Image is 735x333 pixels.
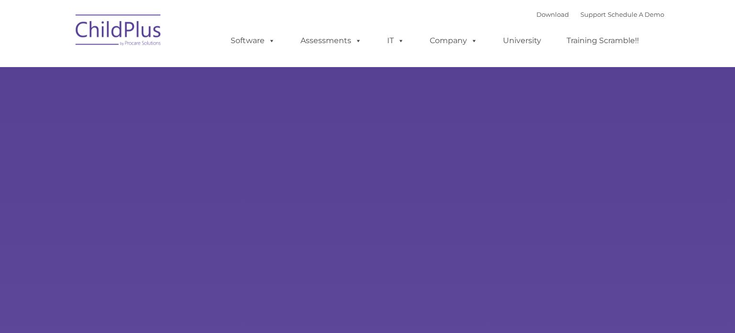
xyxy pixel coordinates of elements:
[221,31,285,50] a: Software
[493,31,551,50] a: University
[557,31,648,50] a: Training Scramble!!
[536,11,569,18] a: Download
[580,11,606,18] a: Support
[71,8,167,56] img: ChildPlus by Procare Solutions
[291,31,371,50] a: Assessments
[378,31,414,50] a: IT
[536,11,664,18] font: |
[608,11,664,18] a: Schedule A Demo
[420,31,487,50] a: Company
